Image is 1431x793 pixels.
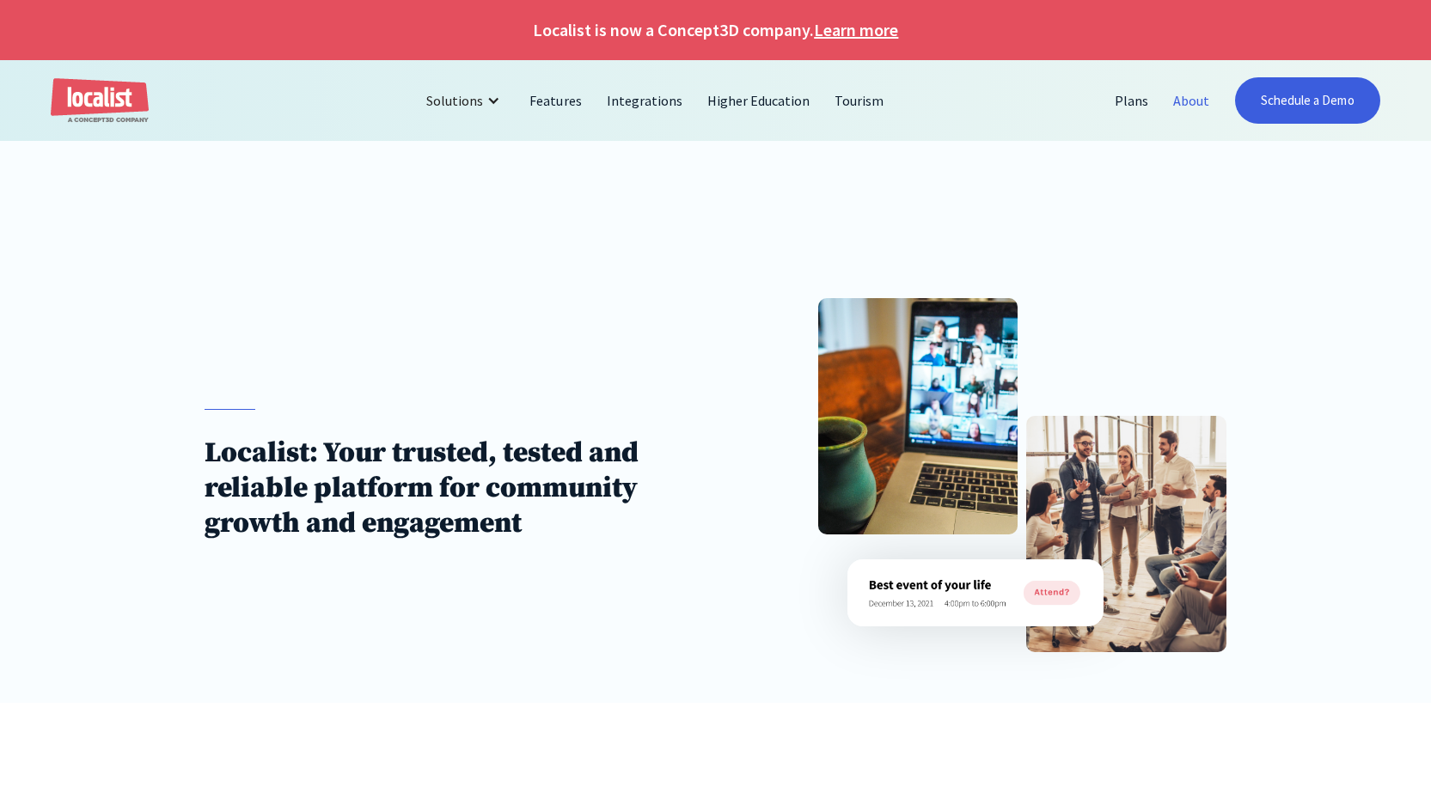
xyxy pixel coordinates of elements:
[818,298,1018,534] img: About Localist
[1161,80,1222,121] a: About
[814,17,898,43] a: Learn more
[426,90,483,111] div: Solutions
[51,78,149,124] a: home
[695,80,823,121] a: Higher Education
[205,436,664,541] h1: Localist: Your trusted, tested and reliable platform for community growth and engagement
[413,80,517,121] div: Solutions
[1235,77,1379,124] a: Schedule a Demo
[823,80,896,121] a: Tourism
[1103,80,1161,121] a: Plans
[1026,416,1226,652] img: About Localist
[595,80,695,121] a: Integrations
[847,559,1103,626] img: About Localist
[517,80,594,121] a: Features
